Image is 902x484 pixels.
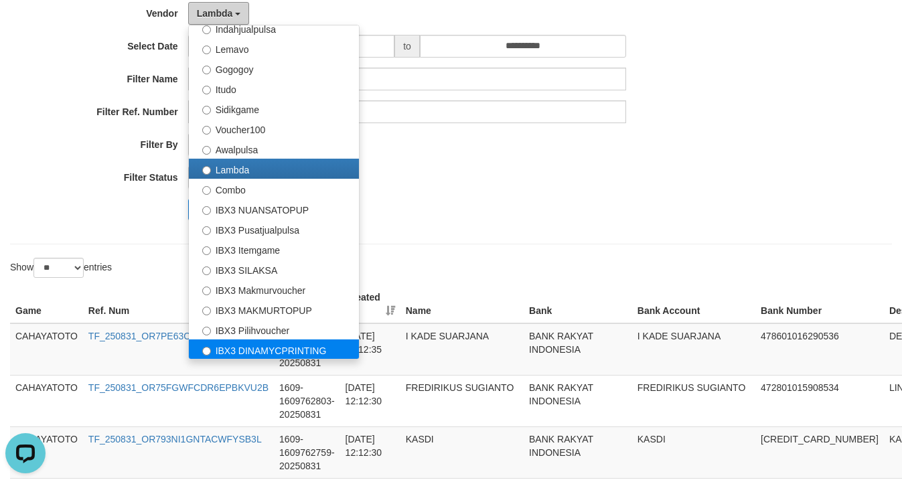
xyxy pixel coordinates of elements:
label: Indahjualpulsa [189,18,359,38]
label: IBX3 Itemgame [189,239,359,259]
td: KASDI [400,426,524,478]
input: IBX3 Itemgame [202,246,211,255]
label: IBX3 Makmurvoucher [189,279,359,299]
td: I KADE SUARJANA [400,323,524,376]
input: Itudo [202,86,211,94]
span: Lambda [197,8,233,19]
button: Open LiveChat chat widget [5,5,46,46]
input: Indahjualpulsa [202,25,211,34]
td: 478601016290536 [755,323,884,376]
td: I KADE SUARJANA [632,323,755,376]
label: IBX3 NUANSATOPUP [189,199,359,219]
td: CAHAYATOTO [10,323,83,376]
label: IBX3 Pilihvoucher [189,319,359,339]
a: TF_250831_OR793NI1GNTACWFYSB3L [88,434,262,445]
td: [DATE] 12:12:30 [340,426,400,478]
th: Bank Account [632,285,755,323]
label: IBX3 DINAMYCPRINTING [189,339,359,359]
input: IBX3 NUANSATOPUP [202,206,211,215]
label: Lemavo [189,38,359,58]
label: Itudo [189,78,359,98]
input: IBX3 SILAKSA [202,266,211,275]
input: Lambda [202,166,211,175]
select: Showentries [33,258,84,278]
td: FREDIRIKUS SUGIANTO [400,375,524,426]
input: Voucher100 [202,126,211,135]
td: 1609-1609762759-20250831 [274,426,340,478]
td: FREDIRIKUS SUGIANTO [632,375,755,426]
td: CAHAYATOTO [10,426,83,478]
th: Ref. Num [83,285,274,323]
input: Combo [202,186,211,195]
input: Gogogoy [202,66,211,74]
th: Name [400,285,524,323]
td: [CREDIT_CARD_NUMBER] [755,426,884,478]
th: Game [10,285,83,323]
th: Created At: activate to sort column ascending [340,285,400,323]
button: Lambda [188,2,250,25]
td: BANK RAKYAT INDONESIA [524,426,632,478]
td: BANK RAKYAT INDONESIA [524,323,632,376]
td: CAHAYATOTO [10,375,83,426]
td: 472801015908534 [755,375,884,426]
input: IBX3 Pusatjualpulsa [202,226,211,235]
td: 1609-1609762803-20250831 [274,375,340,426]
label: IBX3 MAKMURTOPUP [189,299,359,319]
th: Bank [524,285,632,323]
input: IBX3 MAKMURTOPUP [202,307,211,315]
label: Combo [189,179,359,199]
td: KASDI [632,426,755,478]
label: Show entries [10,258,112,278]
th: Bank Number [755,285,884,323]
input: Awalpulsa [202,146,211,155]
label: IBX3 Pusatjualpulsa [189,219,359,239]
td: BANK RAKYAT INDONESIA [524,375,632,426]
label: Gogogoy [189,58,359,78]
label: IBX3 SILAKSA [189,259,359,279]
label: Awalpulsa [189,139,359,159]
a: TF_250831_OR7PE63OSTQLUIA4ZCOX [88,331,262,341]
input: IBX3 Pilihvoucher [202,327,211,335]
input: IBX3 DINAMYCPRINTING [202,347,211,355]
label: Lambda [189,159,359,179]
input: IBX3 Makmurvoucher [202,287,211,295]
label: Voucher100 [189,118,359,139]
input: Sidikgame [202,106,211,114]
td: [DATE] 12:12:35 [340,323,400,376]
a: TF_250831_OR75FGWFCDR6EPBKVU2B [88,382,269,393]
input: Lemavo [202,46,211,54]
label: Sidikgame [189,98,359,118]
span: to [394,35,420,58]
td: [DATE] 12:12:30 [340,375,400,426]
